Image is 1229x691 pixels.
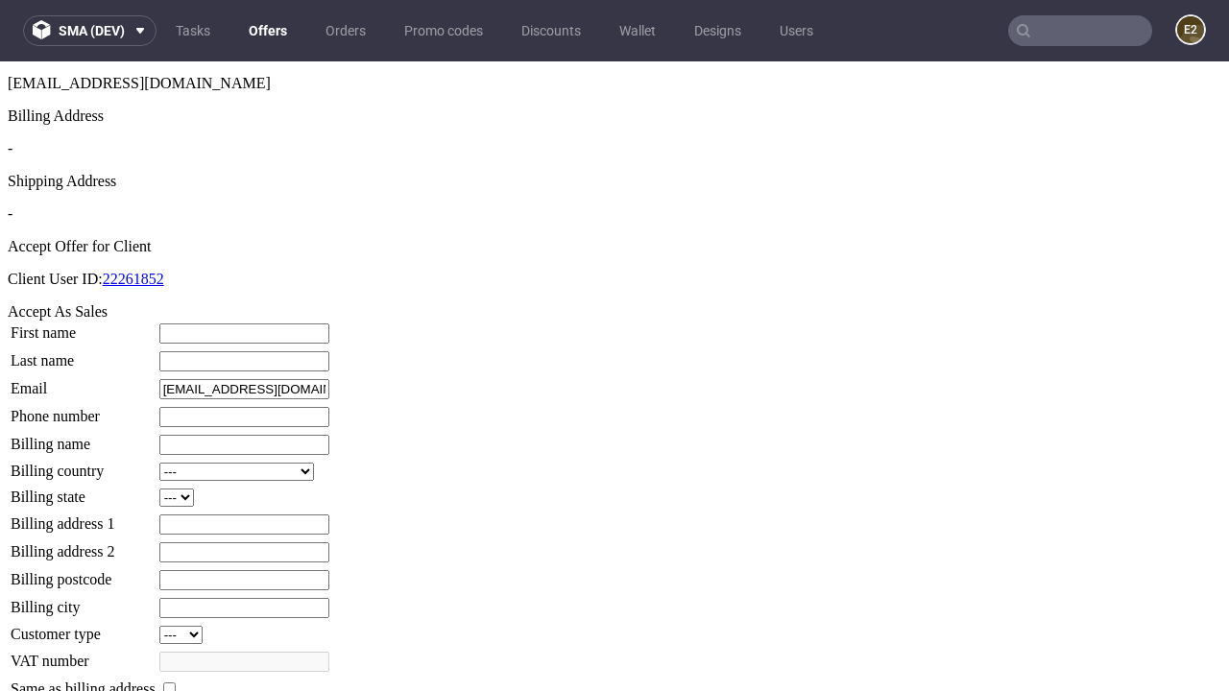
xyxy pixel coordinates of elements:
[8,79,12,95] span: -
[10,261,157,283] td: First name
[8,144,12,160] span: -
[23,15,157,46] button: sma (dev)
[608,15,667,46] a: Wallet
[10,400,157,420] td: Billing country
[10,426,157,446] td: Billing state
[10,536,157,558] td: Billing city
[10,372,157,394] td: Billing name
[8,111,1221,129] div: Shipping Address
[768,15,825,46] a: Users
[393,15,494,46] a: Promo codes
[10,317,157,339] td: Email
[10,563,157,584] td: Customer type
[8,177,1221,194] div: Accept Offer for Client
[10,617,157,638] td: Same as billing address
[8,242,1221,259] div: Accept As Sales
[10,589,157,611] td: VAT number
[1177,16,1204,43] figcaption: e2
[314,15,377,46] a: Orders
[237,15,299,46] a: Offers
[59,24,125,37] span: sma (dev)
[10,480,157,502] td: Billing address 2
[8,13,271,30] span: [EMAIL_ADDRESS][DOMAIN_NAME]
[10,508,157,530] td: Billing postcode
[10,452,157,474] td: Billing address 1
[510,15,592,46] a: Discounts
[164,15,222,46] a: Tasks
[10,289,157,311] td: Last name
[8,209,1221,226] p: Client User ID:
[8,46,1221,63] div: Billing Address
[103,209,164,226] a: 22261852
[683,15,753,46] a: Designs
[10,345,157,367] td: Phone number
